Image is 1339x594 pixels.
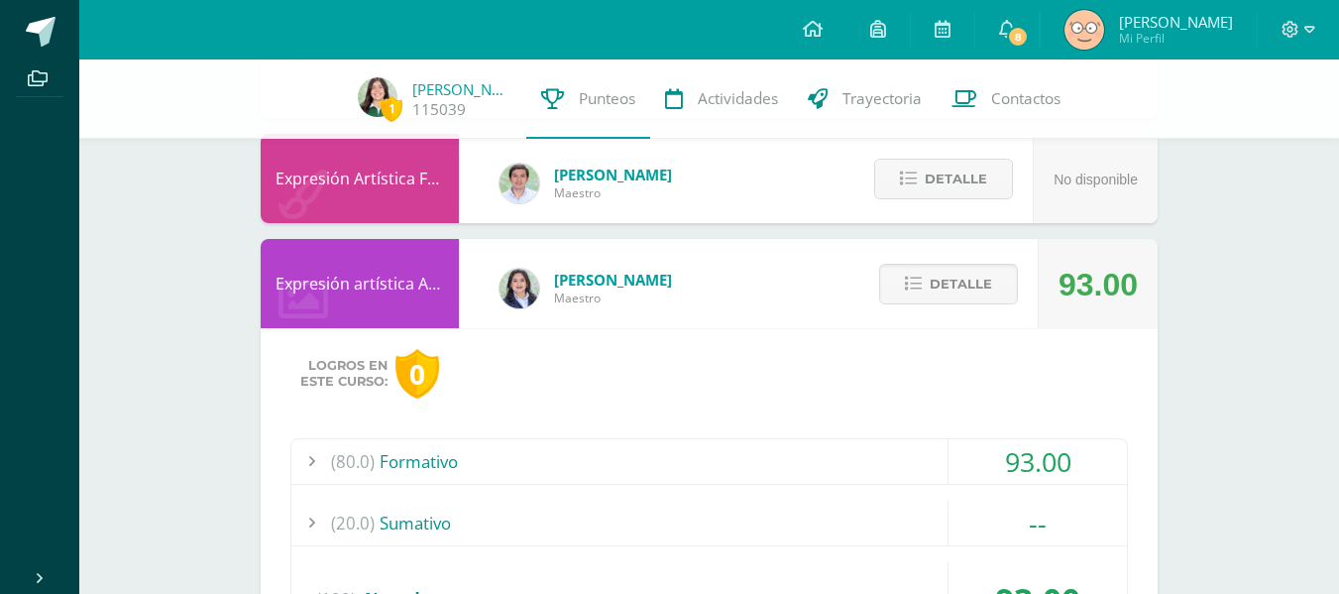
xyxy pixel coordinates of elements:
span: [PERSON_NAME] [554,270,672,290]
span: Actividades [698,88,778,109]
span: Detalle [925,161,987,197]
div: Sumativo [291,501,1127,545]
a: Punteos [526,59,650,139]
span: (20.0) [331,501,375,545]
span: Maestro [554,184,672,201]
div: 93.00 [948,439,1127,484]
span: Maestro [554,290,672,306]
a: Actividades [650,59,793,139]
button: Detalle [879,264,1018,304]
img: 7775765ac5b93ea7f316c0cc7e2e0b98.png [1064,10,1104,50]
span: Punteos [579,88,635,109]
span: 1 [381,96,402,121]
a: Contactos [937,59,1075,139]
span: No disponible [1054,172,1138,187]
img: a478b10ea490de47a8cbd13f9fa61e53.png [358,77,397,117]
div: 93.00 [1059,240,1138,329]
button: Detalle [874,159,1013,199]
div: -- [948,501,1127,545]
span: Contactos [991,88,1060,109]
span: Logros en este curso: [300,358,388,390]
a: Trayectoria [793,59,937,139]
span: Detalle [930,266,992,302]
a: 115039 [412,99,466,120]
div: Formativo [291,439,1127,484]
span: Trayectoria [842,88,922,109]
span: (80.0) [331,439,375,484]
div: 0 [395,349,439,400]
img: 8e3dba6cfc057293c5db5c78f6d0205d.png [500,164,539,203]
span: Mi Perfil [1119,30,1233,47]
div: Expresión Artística FORMACIÓN MUSICAL [261,134,459,223]
div: Expresión artística ARTES PLÁSTICAS [261,239,459,328]
a: [PERSON_NAME] [412,79,511,99]
span: [PERSON_NAME] [554,165,672,184]
img: 4a4aaf78db504b0aa81c9e1154a6f8e5.png [500,269,539,308]
span: [PERSON_NAME] [1119,12,1233,32]
span: 8 [1007,26,1029,48]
